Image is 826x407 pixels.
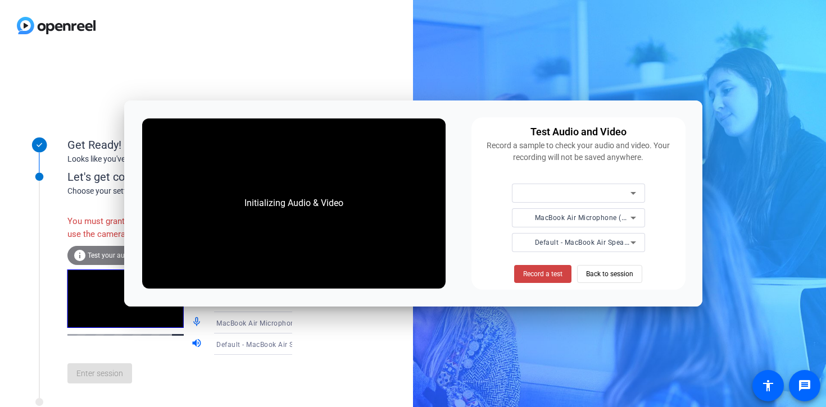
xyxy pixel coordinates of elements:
button: Back to session [577,265,642,283]
button: Record a test [514,265,571,283]
span: MacBook Air Microphone (Built-in) [216,318,329,327]
div: Get Ready! [67,136,292,153]
mat-icon: info [73,249,87,262]
div: You must grant permissions to use the camera. [67,209,191,246]
span: Test your audio and video [88,251,166,259]
div: Record a sample to check your audio and video. Your recording will not be saved anywhere. [478,140,679,163]
div: Choose your settings [67,185,315,197]
mat-icon: message [798,379,811,392]
div: Let's get connected. [67,168,315,185]
div: Initializing Audio & Video [233,185,355,221]
span: MacBook Air Microphone (Built-in) [535,213,647,222]
mat-icon: accessibility [761,379,775,392]
span: Back to session [586,263,633,285]
span: Record a test [523,269,562,279]
div: Looks like you've been invited to join [67,153,292,165]
span: Default - MacBook Air Speakers (Built-in) [535,237,668,246]
div: Test Audio and Video [530,124,627,140]
span: Default - MacBook Air Speakers (Built-in) [216,340,350,349]
mat-icon: volume_up [191,337,205,351]
mat-icon: mic_none [191,316,205,330]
